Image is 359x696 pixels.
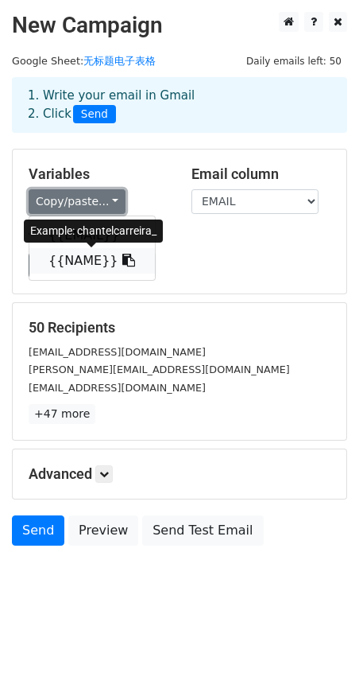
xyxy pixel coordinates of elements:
[29,346,206,358] small: [EMAIL_ADDRESS][DOMAIN_NAME]
[83,55,156,67] a: 无标题电子表格
[29,382,206,394] small: [EMAIL_ADDRESS][DOMAIN_NAME]
[16,87,343,123] div: 1. Write your email in Gmail 2. Click
[29,248,155,274] a: {{NAME}}
[280,620,359,696] div: 聊天小组件
[29,465,330,483] h5: Advanced
[12,55,156,67] small: Google Sheet:
[12,515,64,546] a: Send
[29,364,290,375] small: [PERSON_NAME][EMAIL_ADDRESS][DOMAIN_NAME]
[142,515,263,546] a: Send Test Email
[241,55,347,67] a: Daily emails left: 50
[29,165,168,183] h5: Variables
[29,404,95,424] a: +47 more
[73,105,116,124] span: Send
[68,515,138,546] a: Preview
[12,12,347,39] h2: New Campaign
[24,220,163,243] div: Example: chantelcarreira_
[241,52,347,70] span: Daily emails left: 50
[191,165,330,183] h5: Email column
[280,620,359,696] iframe: Chat Widget
[29,319,330,336] h5: 50 Recipients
